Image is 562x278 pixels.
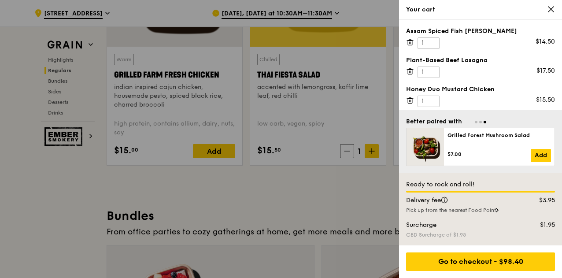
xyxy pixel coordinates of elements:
div: $3.95 [521,196,561,205]
a: Add [531,149,551,162]
div: Your cart [406,5,555,14]
div: Surcharge [401,221,521,230]
div: $7.00 [447,151,531,158]
div: Pick up from the nearest Food Point [406,207,555,214]
span: Go to slide 2 [479,121,482,123]
div: $15.50 [536,96,555,104]
div: Ready to rock and roll! [406,180,555,189]
div: $1.95 [521,221,561,230]
div: Better paired with [406,117,462,126]
div: Delivery fee [401,196,521,205]
div: CBD Surcharge of $1.95 [406,231,555,238]
div: Go to checkout - $98.40 [406,252,555,271]
span: Go to slide 1 [475,121,477,123]
div: Honey Duo Mustard Chicken [406,85,555,94]
div: $14.50 [536,37,555,46]
span: Go to slide 3 [484,121,486,123]
div: Grilled Forest Mushroom Salad [447,132,551,139]
div: $17.50 [536,67,555,75]
div: Plant-Based Beef Lasagna [406,56,555,65]
div: Assam Spiced Fish [PERSON_NAME] [406,27,555,36]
